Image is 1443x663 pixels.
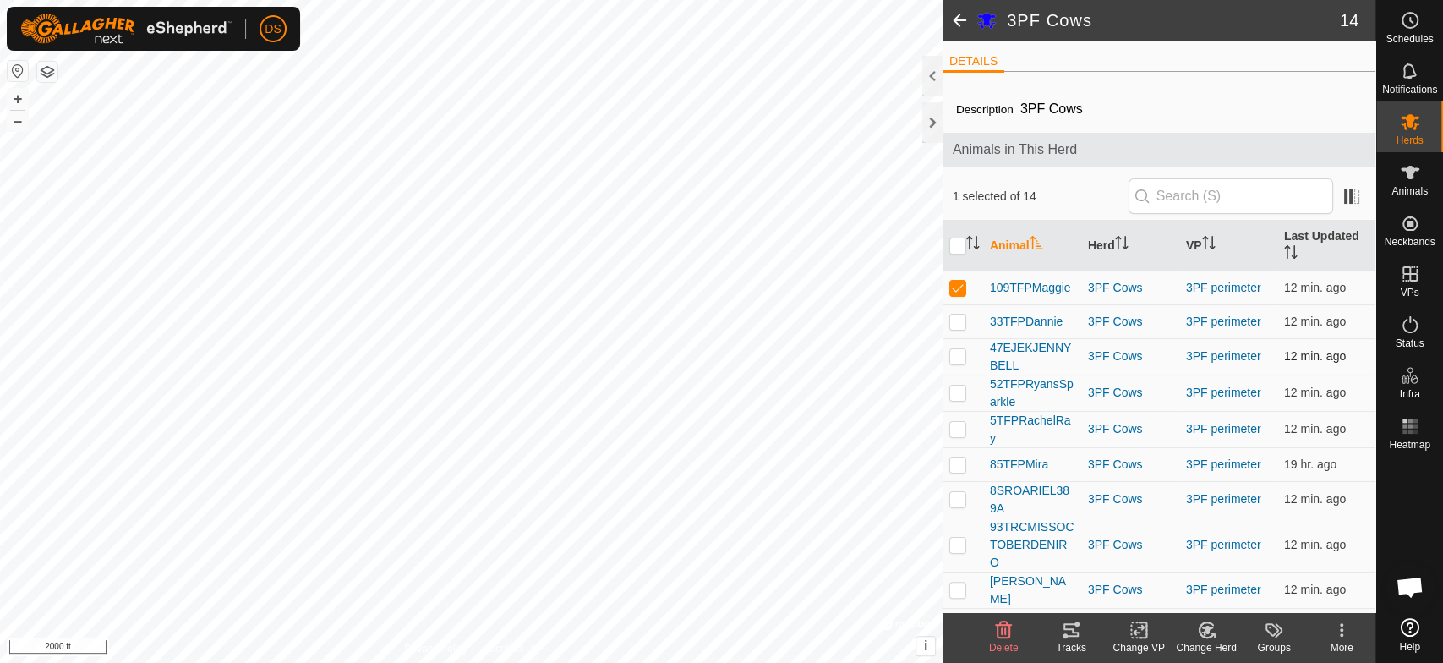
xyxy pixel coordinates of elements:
button: + [8,89,28,109]
th: Animal [983,221,1081,271]
div: Change VP [1105,640,1172,655]
label: Description [956,103,1014,116]
span: Sep 22, 2025, 3:32 PM [1284,386,1346,399]
span: Sep 22, 2025, 3:32 PM [1284,538,1346,551]
a: 3PF perimeter [1186,386,1261,399]
div: 3PF Cows [1088,420,1172,438]
span: i [924,638,927,653]
span: DS [265,20,281,38]
span: [PERSON_NAME] [990,573,1074,608]
span: Heatmap [1389,440,1430,450]
span: Sep 22, 2025, 3:32 PM [1284,349,1346,363]
span: 3PF Cows [1014,95,1090,123]
p-sorticon: Activate to sort [966,238,980,252]
a: 3PF perimeter [1186,583,1261,596]
div: 3PF Cows [1088,581,1172,599]
p-sorticon: Activate to sort [1284,248,1298,261]
span: Schedules [1386,34,1433,44]
a: 3PF perimeter [1186,281,1261,294]
a: Contact Us [488,641,538,656]
input: Search (S) [1129,178,1333,214]
a: 3PF perimeter [1186,538,1261,551]
div: 3PF Cows [1088,384,1172,402]
span: Delete [989,642,1019,654]
button: i [916,637,935,655]
a: 3PF perimeter [1186,315,1261,328]
button: Reset Map [8,61,28,81]
a: Help [1376,611,1443,659]
span: 33TFPDannie [990,313,1063,331]
div: 3PF Cows [1088,348,1172,365]
span: Herds [1396,135,1423,145]
span: 14 [1340,8,1358,33]
span: Sep 22, 2025, 3:32 PM [1284,492,1346,506]
div: More [1308,640,1375,655]
span: 93TRCMISSOCTOBERDENIRO [990,518,1074,572]
div: 3PF Cows [1088,536,1172,554]
span: 5TFPRachelRay [990,412,1074,447]
span: Notifications [1382,85,1437,95]
span: 8SROARIEL389A [990,482,1074,518]
span: 85TFPMira [990,456,1048,474]
span: VPs [1400,288,1418,298]
div: Groups [1240,640,1308,655]
a: 3PF perimeter [1186,492,1261,506]
div: 3PF Cows [1088,490,1172,508]
a: 3PF perimeter [1186,349,1261,363]
span: Sep 22, 2025, 3:32 PM [1284,281,1346,294]
button: – [8,111,28,131]
div: Change Herd [1172,640,1240,655]
div: Open chat [1385,562,1435,612]
h2: 3PF Cows [1007,10,1340,30]
span: Sep 22, 2025, 3:32 PM [1284,583,1346,596]
div: Tracks [1037,640,1105,655]
th: Herd [1081,221,1179,271]
li: DETAILS [943,52,1004,73]
span: Infra [1399,389,1419,399]
div: 3PF Cows [1088,279,1172,297]
span: 52TFPRyansSparkle [990,375,1074,411]
span: 109TFPMaggie [990,279,1071,297]
span: Neckbands [1384,237,1435,247]
div: 3PF Cows [1088,313,1172,331]
span: Sep 21, 2025, 8:32 PM [1284,458,1336,471]
p-sorticon: Activate to sort [1202,238,1216,252]
div: 3PF Cows [1088,456,1172,474]
span: 1 selected of 14 [953,188,1129,205]
img: Gallagher Logo [20,14,232,44]
span: Sep 22, 2025, 3:32 PM [1284,315,1346,328]
p-sorticon: Activate to sort [1115,238,1129,252]
span: Animals [1391,186,1428,196]
a: 3PF perimeter [1186,422,1261,436]
th: Last Updated [1277,221,1375,271]
span: Status [1395,338,1424,348]
span: Help [1399,642,1420,652]
p-sorticon: Activate to sort [1030,238,1043,252]
span: Animals in This Herd [953,140,1365,160]
span: 47EJEKJENNYBELL [990,339,1074,375]
a: 3PF perimeter [1186,458,1261,471]
th: VP [1179,221,1277,271]
button: Map Layers [37,62,57,82]
a: Privacy Policy [404,641,467,656]
span: Sep 22, 2025, 3:32 PM [1284,422,1346,436]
